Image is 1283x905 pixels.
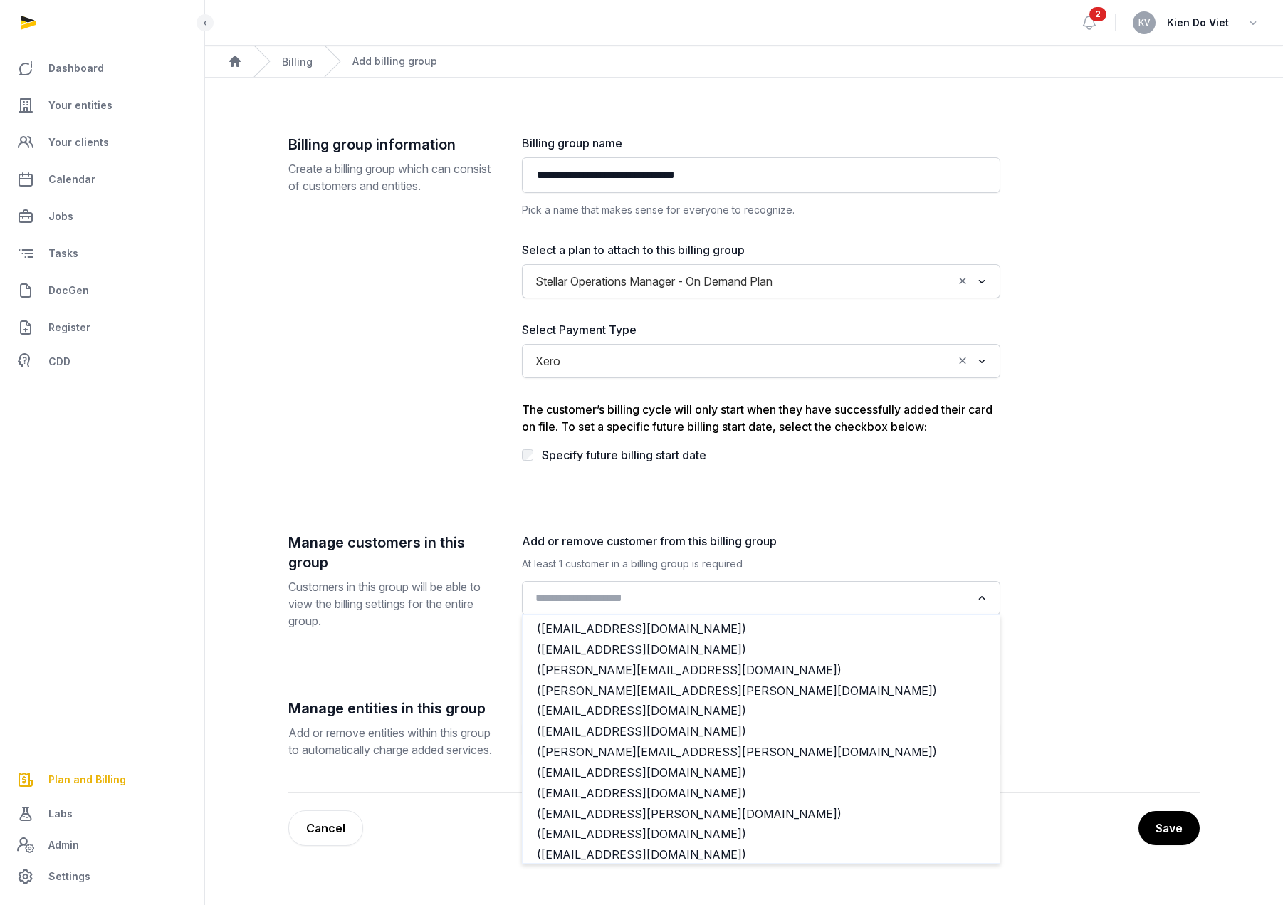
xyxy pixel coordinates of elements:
span: Stellar Operations Manager - On Demand Plan [532,271,776,291]
span: Plan and Billing [48,771,126,788]
a: CDD [11,347,193,376]
h2: Manage customers in this group [288,533,499,572]
span: KV [1138,19,1151,27]
span: Admin [48,837,79,854]
button: Save [1138,811,1200,845]
li: ([EMAIL_ADDRESS][DOMAIN_NAME]) [523,844,1000,865]
span: Jobs [48,208,73,225]
li: ([EMAIL_ADDRESS][DOMAIN_NAME]) [523,783,1000,804]
a: DocGen [11,273,193,308]
p: Add or remove entities within this group to automatically charge added services. [288,724,499,758]
a: Settings [11,859,193,894]
span: 2 [1089,7,1106,21]
h2: Manage entities in this group [288,699,499,718]
a: Register [11,310,193,345]
a: Tasks [11,236,193,271]
input: Search for option [567,351,953,371]
h2: Billing group information [288,135,499,155]
p: Customers in this group will be able to view the billing settings for the entire group. [288,578,499,629]
span: Kien Do Viet [1167,14,1229,31]
a: Plan and Billing [11,763,193,797]
li: ([EMAIL_ADDRESS][DOMAIN_NAME]) [523,639,1000,660]
a: Dashboard [11,51,193,85]
label: Add or remove customer from this billing group [522,533,1000,550]
label: Specify future billing start date [542,448,706,462]
div: The customer’s billing cycle will only start when they have successfully added their card on file... [522,401,1000,435]
li: ([PERSON_NAME][EMAIL_ADDRESS][PERSON_NAME][DOMAIN_NAME]) [523,681,1000,701]
label: Billing group name [522,135,1000,152]
li: ([PERSON_NAME][EMAIL_ADDRESS][DOMAIN_NAME]) [523,660,1000,681]
div: Search for option [529,585,993,611]
li: ([EMAIL_ADDRESS][DOMAIN_NAME]) [523,824,1000,844]
a: Your entities [11,88,193,122]
span: Calendar [48,171,95,188]
li: ([EMAIL_ADDRESS][DOMAIN_NAME]) [523,619,1000,639]
div: Search for option [529,268,993,294]
span: CDD [48,353,70,370]
input: Search for option [530,588,971,608]
span: Register [48,319,90,336]
p: Create a billing group which can consist of customers and entities. [288,160,499,194]
nav: Breadcrumb [205,46,1283,78]
li: ([EMAIL_ADDRESS][PERSON_NAME][DOMAIN_NAME]) [523,804,1000,825]
span: Tasks [48,245,78,262]
li: ([EMAIL_ADDRESS][DOMAIN_NAME]) [523,763,1000,783]
input: Search for option [779,271,953,291]
a: Your clients [11,125,193,159]
a: Admin [11,831,193,859]
div: Pick a name that makes sense for everyone to recognize. [522,202,1000,219]
a: Jobs [11,199,193,234]
div: Add billing group [352,54,437,68]
label: Select Payment Type [522,321,1000,338]
a: Cancel [288,810,363,846]
button: KV [1133,11,1156,34]
span: Labs [48,805,73,822]
div: Search for option [529,348,993,374]
li: ([EMAIL_ADDRESS][DOMAIN_NAME]) [523,721,1000,742]
span: Your clients [48,134,109,151]
li: ([PERSON_NAME][EMAIL_ADDRESS][PERSON_NAME][DOMAIN_NAME]) [523,742,1000,763]
button: Clear Selected [956,271,969,291]
span: Your entities [48,97,112,114]
a: Calendar [11,162,193,197]
label: Select a plan to attach to this billing group [522,241,1000,258]
a: Billing [282,56,313,68]
button: Clear Selected [956,351,969,371]
span: Dashboard [48,60,104,77]
span: Settings [48,868,90,885]
li: ([EMAIL_ADDRESS][DOMAIN_NAME]) [523,701,1000,721]
span: DocGen [48,282,89,299]
div: At least 1 customer in a billing group is required [522,555,1000,572]
a: Labs [11,797,193,831]
span: Xero [532,351,564,371]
